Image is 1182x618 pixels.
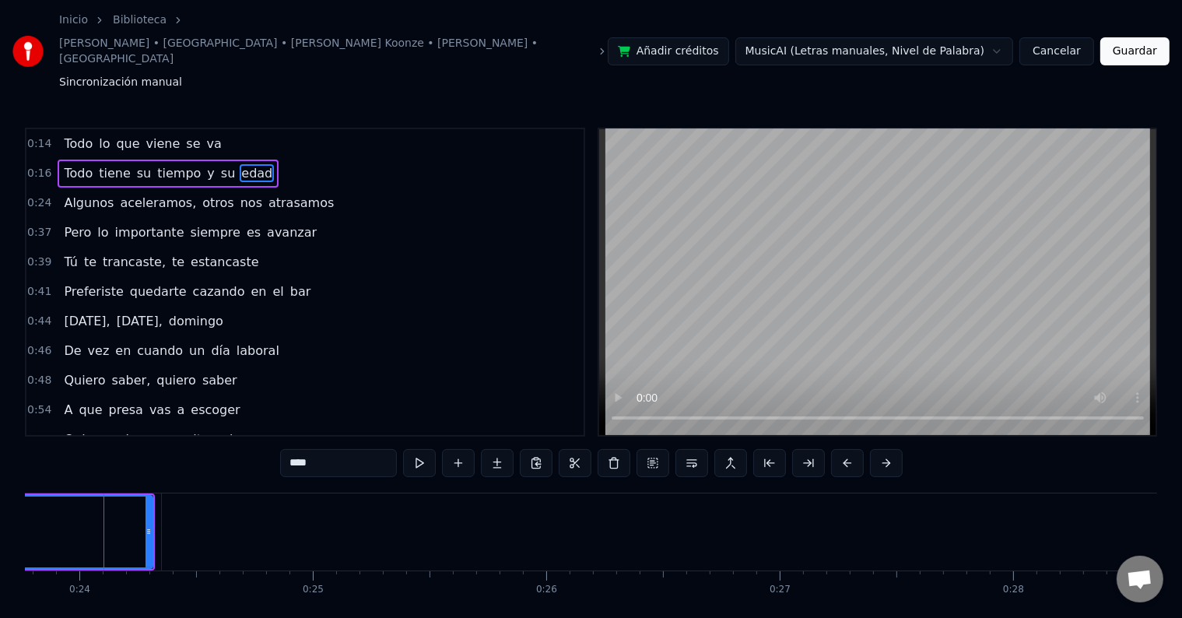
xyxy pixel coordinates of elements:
[115,312,164,330] span: [DATE],
[62,371,107,389] span: Quiero
[189,253,260,271] span: estancaste
[536,584,557,596] div: 0:26
[110,430,153,448] span: saber,
[114,342,132,360] span: en
[59,12,88,28] a: Inicio
[62,401,74,419] span: A
[303,584,324,596] div: 0:25
[176,401,187,419] span: a
[1003,584,1024,596] div: 0:28
[214,430,252,448] span: saber
[113,12,167,28] a: Biblioteca
[62,223,93,241] span: Pero
[209,342,231,360] span: día
[1100,37,1170,65] button: Guardar
[27,255,51,270] span: 0:39
[135,342,184,360] span: cuando
[27,195,51,211] span: 0:24
[62,312,111,330] span: [DATE],
[27,284,51,300] span: 0:41
[1019,37,1094,65] button: Cancelar
[188,342,206,360] span: un
[101,253,167,271] span: trancaste,
[114,223,186,241] span: importante
[96,223,110,241] span: lo
[110,371,153,389] span: saber,
[184,135,202,153] span: se
[289,283,313,300] span: bar
[156,164,202,182] span: tiempo
[62,164,94,182] span: Todo
[201,371,239,389] span: saber
[235,342,281,360] span: laboral
[191,283,247,300] span: cazando
[97,164,132,182] span: tiene
[245,223,262,241] span: es
[59,75,182,90] span: Sincronización manual
[272,283,286,300] span: el
[62,430,107,448] span: Quiero
[62,253,79,271] span: Tú
[770,584,791,596] div: 0:27
[205,135,223,153] span: va
[240,164,274,182] span: edad
[155,430,210,448] span: necesito
[170,253,186,271] span: te
[82,253,98,271] span: te
[135,164,153,182] span: su
[167,312,225,330] span: domingo
[265,223,318,241] span: avanzar
[205,164,216,182] span: y
[62,342,82,360] span: De
[155,371,198,389] span: quiero
[97,135,111,153] span: lo
[148,401,173,419] span: vas
[62,135,94,153] span: Todo
[189,223,242,241] span: siempre
[62,194,115,212] span: Algunos
[201,194,235,212] span: otros
[27,225,51,241] span: 0:37
[118,194,198,212] span: aceleramos,
[608,37,729,65] button: Añadir créditos
[114,135,141,153] span: que
[77,401,103,419] span: que
[59,12,608,90] nav: breadcrumb
[69,584,90,596] div: 0:24
[27,166,51,181] span: 0:16
[59,36,591,67] a: [PERSON_NAME] • [GEOGRAPHIC_DATA] • [PERSON_NAME] Koonze • [PERSON_NAME] • [GEOGRAPHIC_DATA]
[27,432,51,448] span: 0:58
[27,402,51,418] span: 0:54
[128,283,188,300] span: quedarte
[239,194,264,212] span: nos
[12,36,44,67] img: youka
[219,164,237,182] span: su
[145,135,182,153] span: viene
[27,373,51,388] span: 0:48
[27,136,51,152] span: 0:14
[250,283,268,300] span: en
[27,343,51,359] span: 0:46
[1117,556,1163,602] div: Open chat
[86,342,111,360] span: vez
[107,401,145,419] span: presa
[27,314,51,329] span: 0:44
[267,194,335,212] span: atrasamos
[62,283,125,300] span: Preferiste
[189,401,241,419] span: escoger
